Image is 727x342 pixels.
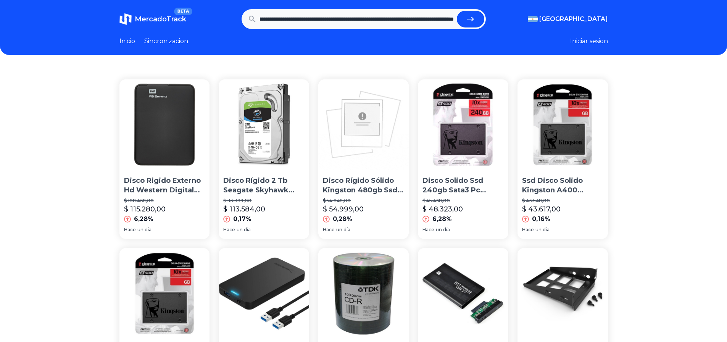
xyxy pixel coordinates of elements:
[522,176,603,195] p: Ssd Disco Solido Kingston A400 240gb Sata 3 Simil Uv400
[522,198,603,204] p: $ 43.548,00
[323,227,335,233] span: Hace
[418,79,508,170] img: Disco Solido Ssd 240gb Sata3 Pc Notebook Mac
[124,176,205,195] p: Disco Rigido Externo Hd Western Digital 1tb Usb 3.0 Win/mac
[137,227,152,233] span: un día
[124,227,136,233] span: Hace
[119,37,135,46] a: Inicio
[517,79,608,239] a: Ssd Disco Solido Kingston A400 240gb Sata 3 Simil Uv400Ssd Disco Solido Kingston A400 240gb Sata ...
[219,79,309,239] a: Disco Rígido 2 Tb Seagate Skyhawk Simil Purple Wd Dvr CctDisco Rígido 2 Tb Seagate Skyhawk Simil ...
[333,215,352,224] p: 0,28%
[432,215,452,224] p: 6,28%
[323,204,364,215] p: $ 54.999,00
[223,227,235,233] span: Hace
[219,79,309,170] img: Disco Rígido 2 Tb Seagate Skyhawk Simil Purple Wd Dvr Cct
[223,204,265,215] p: $ 113.584,00
[522,227,534,233] span: Hace
[233,215,251,224] p: 0,17%
[436,227,450,233] span: un día
[323,176,404,195] p: Disco Rígido Sólido Kingston 480gb Ssd Now A400 Sata3 2.5
[422,227,434,233] span: Hace
[422,176,504,195] p: Disco Solido Ssd 240gb Sata3 Pc Notebook Mac
[535,227,550,233] span: un día
[539,15,608,24] span: [GEOGRAPHIC_DATA]
[124,204,166,215] p: $ 115.280,00
[223,176,305,195] p: Disco Rígido 2 Tb Seagate Skyhawk Simil Purple Wd Dvr Cct
[336,227,350,233] span: un día
[418,248,508,339] img: Cofre Case Usb 2.0 Disco Rígido Hd 2.5 Sata De Notebook
[517,79,608,170] img: Ssd Disco Solido Kingston A400 240gb Sata 3 Simil Uv400
[119,79,210,170] img: Disco Rigido Externo Hd Western Digital 1tb Usb 3.0 Win/mac
[422,204,463,215] p: $ 48.323,00
[219,248,309,339] img: Docking Para Disco Rigido - Sabrent - 2.5 - Usb 3.0 Hdd/ssd
[528,15,608,24] button: [GEOGRAPHIC_DATA]
[119,13,132,25] img: MercadoTrack
[134,215,153,224] p: 6,28%
[528,16,538,22] img: Argentina
[135,15,186,23] span: MercadoTrack
[237,227,251,233] span: un día
[570,37,608,46] button: Iniciar sesion
[522,204,561,215] p: $ 43.617,00
[532,215,550,224] p: 0,16%
[318,248,409,339] img: Cd Virgen Tdk Estampad,700mb 80 Minutos Bulk X100,avellaneda
[119,13,186,25] a: MercadoTrackBETA
[418,79,508,239] a: Disco Solido Ssd 240gb Sata3 Pc Notebook MacDisco Solido Ssd 240gb Sata3 Pc Notebook Mac$ 45.468,...
[119,248,210,339] img: Ssd Disco Solido Kingston A400 240gb Pc Gamer Sata 3
[318,79,409,239] a: Disco Rígido Sólido Kingston 480gb Ssd Now A400 Sata3 2.5Disco Rígido Sólido Kingston 480gb Ssd N...
[119,79,210,239] a: Disco Rigido Externo Hd Western Digital 1tb Usb 3.0 Win/macDisco Rigido Externo Hd Western Digita...
[517,248,608,339] img: Phanteks Soporte Hdd Modular Para Disco 3.5 - 2.5 Metálico
[144,37,188,46] a: Sincronizacion
[422,198,504,204] p: $ 45.468,00
[174,8,192,15] span: BETA
[323,198,404,204] p: $ 54.848,00
[124,198,205,204] p: $ 108.468,00
[318,79,409,170] img: Disco Rígido Sólido Kingston 480gb Ssd Now A400 Sata3 2.5
[223,198,305,204] p: $ 113.389,00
